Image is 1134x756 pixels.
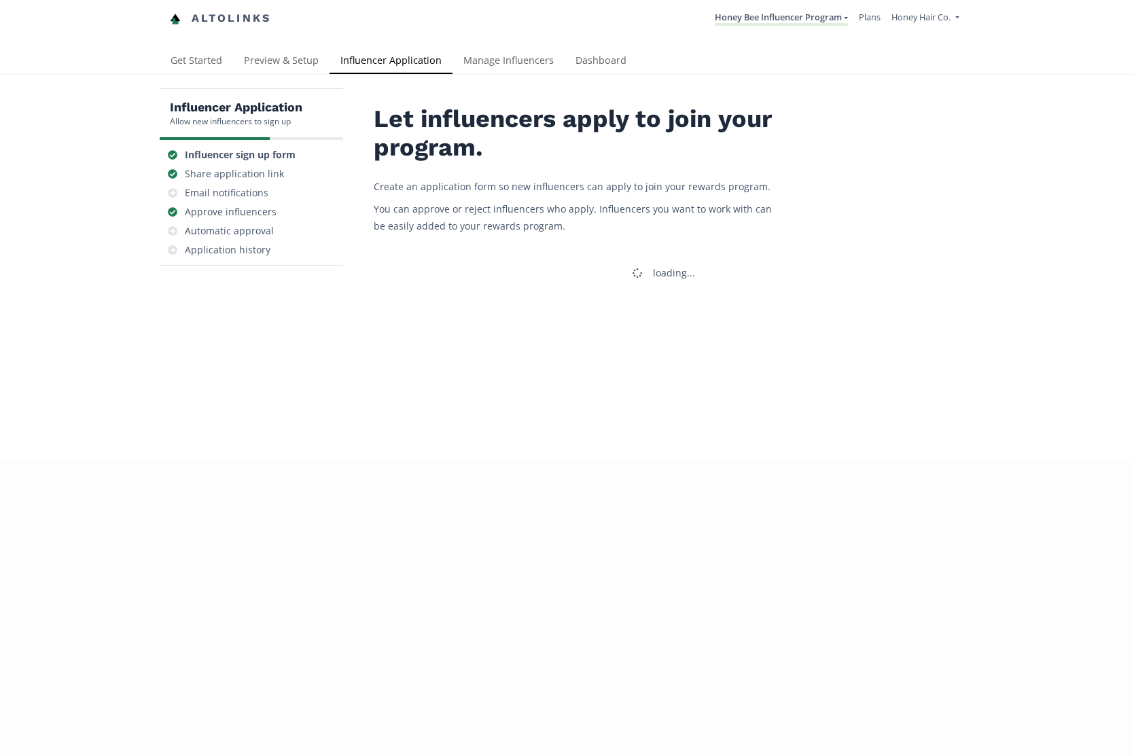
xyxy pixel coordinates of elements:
[891,11,951,23] span: Honey Hair Co.
[160,48,233,75] a: Get Started
[374,105,781,162] h2: Let influencers apply to join your program.
[233,48,330,75] a: Preview & Setup
[185,224,274,238] div: Automatic approval
[170,7,272,30] a: Altolinks
[891,11,959,26] a: Honey Hair Co.
[453,48,565,75] a: Manage Influencers
[715,11,848,26] a: Honey Bee Influencer Program
[185,186,268,200] div: Email notifications
[185,243,270,257] div: Application history
[565,48,637,75] a: Dashboard
[170,14,181,24] img: favicon-32x32.png
[374,200,781,234] p: You can approve or reject influencers who apply. Influencers you want to work with can be easily ...
[330,48,453,75] a: Influencer Application
[859,11,881,23] a: Plans
[653,266,695,280] div: loading...
[170,99,302,115] h5: Influencer Application
[170,115,302,127] div: Allow new influencers to sign up
[185,205,277,219] div: Approve influencers
[185,167,284,181] div: Share application link
[185,148,296,162] div: Influencer sign up form
[374,178,781,195] p: Create an application form so new influencers can apply to join your rewards program.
